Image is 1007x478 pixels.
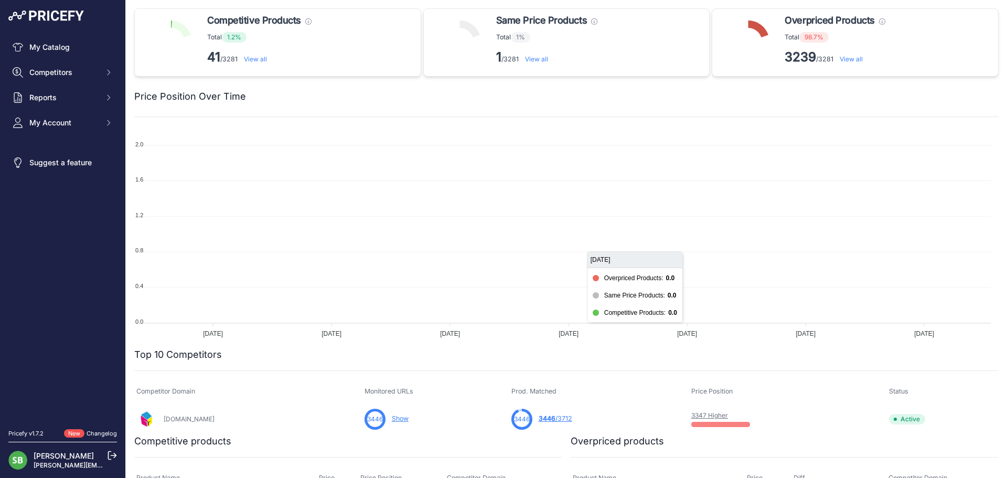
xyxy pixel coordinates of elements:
span: Monitored URLs [365,387,413,395]
span: Prod. Matched [511,387,556,395]
span: Price Position [691,387,733,395]
span: Same Price Products [496,13,587,28]
p: Total [785,32,885,43]
button: My Account [8,113,117,132]
tspan: [DATE] [559,330,579,337]
h2: Competitive products [134,434,231,449]
span: Active [889,414,925,424]
a: 3347 Higher [691,411,728,419]
p: /3281 [207,49,312,66]
h2: Price Position Over Time [134,89,246,104]
tspan: 0.0 [135,318,143,325]
a: View all [525,55,548,63]
a: Suggest a feature [8,153,117,172]
span: Overpriced Products [785,13,874,28]
span: Competitors [29,67,98,78]
span: Competitor Domain [136,387,195,395]
a: Changelog [87,430,117,437]
strong: 41 [207,49,220,65]
a: [PERSON_NAME][EMAIL_ADDRESS][PERSON_NAME][DOMAIN_NAME] [34,461,247,469]
a: View all [840,55,863,63]
tspan: [DATE] [796,330,816,337]
a: My Catalog [8,38,117,57]
span: 3446 [539,415,555,422]
span: Competitive Products [207,13,301,28]
nav: Sidebar [8,38,117,417]
tspan: [DATE] [914,330,934,337]
a: [PERSON_NAME] [34,451,94,460]
strong: 3239 [785,49,816,65]
span: 1% [511,32,530,43]
strong: 1 [496,49,501,65]
tspan: 1.6 [135,176,143,183]
span: My Account [29,118,98,128]
span: 98.7% [799,32,829,43]
h2: Top 10 Competitors [134,347,222,362]
span: Reports [29,92,98,103]
span: 3446 [367,415,383,424]
tspan: [DATE] [677,330,697,337]
img: Pricefy Logo [8,10,84,21]
h2: Overpriced products [571,434,664,449]
span: New [64,429,84,438]
a: 3446/3712 [539,415,572,422]
span: 1.2% [222,32,247,43]
a: View all [244,55,267,63]
tspan: 2.0 [135,141,143,147]
p: Total [207,32,312,43]
tspan: 0.8 [135,247,143,253]
tspan: [DATE] [440,330,460,337]
a: Show [392,415,409,422]
tspan: 0.4 [135,283,143,289]
a: [DOMAIN_NAME] [164,415,215,423]
button: Reports [8,88,117,107]
tspan: [DATE] [203,330,223,337]
div: Pricefy v1.7.2 [8,429,44,438]
button: Competitors [8,63,117,82]
span: Status [889,387,908,395]
p: /3281 [785,49,885,66]
tspan: [DATE] [322,330,341,337]
p: Total [496,32,597,43]
span: 3446 [514,415,530,424]
tspan: 1.2 [135,212,143,218]
p: /3281 [496,49,597,66]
